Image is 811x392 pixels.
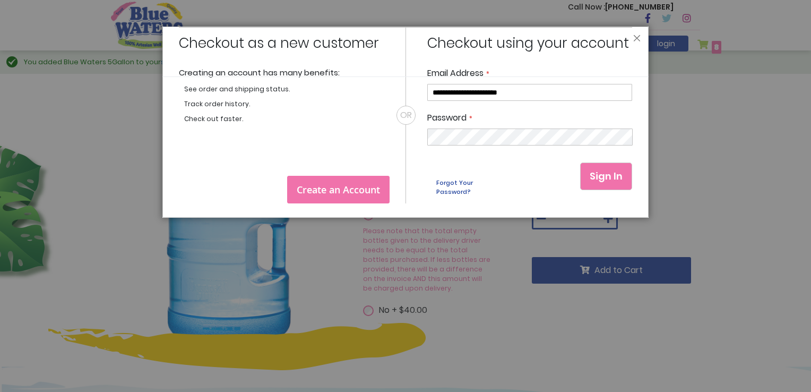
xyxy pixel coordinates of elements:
span: Create an Account [297,183,380,196]
span: Password [427,112,467,124]
li: Track order history. [184,99,390,109]
a: Create an Account [287,176,390,203]
button: Sign In [580,163,632,190]
li: Check out faster. [184,114,390,124]
span: Sign In [590,169,623,183]
a: Forgot Your Password? [427,171,499,203]
li: See order and shipping status. [184,84,390,94]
